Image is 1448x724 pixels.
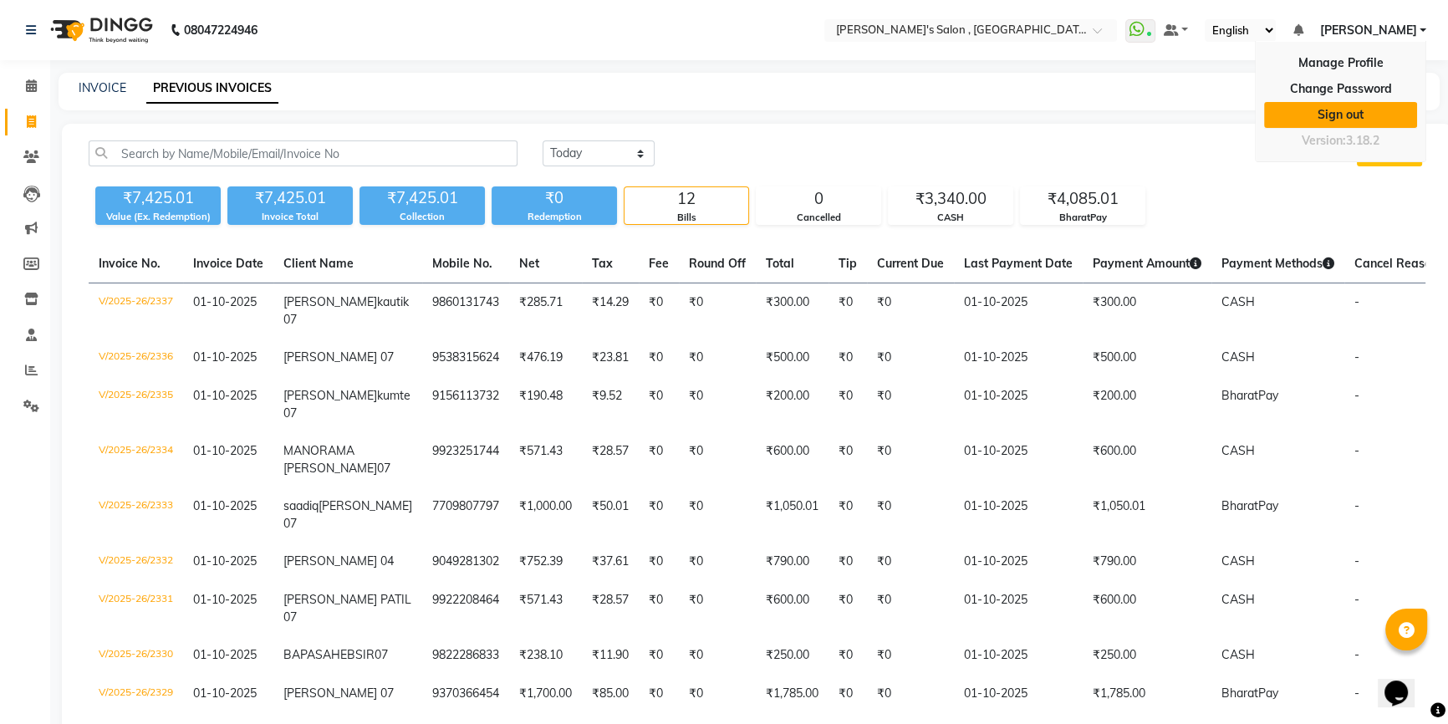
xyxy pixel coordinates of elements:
[227,186,353,210] div: ₹7,425.01
[1354,349,1359,365] span: -
[193,553,257,568] span: 01-10-2025
[193,388,257,403] span: 01-10-2025
[1221,256,1334,271] span: Payment Methods
[829,377,867,432] td: ₹0
[829,675,867,713] td: ₹0
[1221,592,1255,607] span: CASH
[422,432,509,487] td: 9923251744
[492,210,617,224] div: Redemption
[1354,388,1359,403] span: -
[639,283,679,339] td: ₹0
[89,581,183,636] td: V/2025-26/2331
[193,256,263,271] span: Invoice Date
[509,377,582,432] td: ₹190.48
[422,581,509,636] td: 9922208464
[639,432,679,487] td: ₹0
[964,256,1073,271] span: Last Payment Date
[756,636,829,675] td: ₹250.00
[954,283,1083,339] td: 01-10-2025
[509,675,582,713] td: ₹1,700.00
[954,487,1083,543] td: 01-10-2025
[95,210,221,224] div: Value (Ex. Redemption)
[1221,388,1278,403] span: BharatPay
[509,283,582,339] td: ₹285.71
[146,74,278,104] a: PREVIOUS INVOICES
[867,636,954,675] td: ₹0
[1221,647,1255,662] span: CASH
[829,339,867,377] td: ₹0
[954,636,1083,675] td: 01-10-2025
[679,581,756,636] td: ₹0
[283,553,394,568] span: [PERSON_NAME] 04
[1083,377,1211,432] td: ₹200.00
[89,339,183,377] td: V/2025-26/2336
[89,432,183,487] td: V/2025-26/2334
[639,581,679,636] td: ₹0
[283,647,355,662] span: BAPASAHEB
[89,283,183,339] td: V/2025-26/2337
[1221,686,1278,701] span: BharatPay
[1221,498,1278,513] span: BharatPay
[95,186,221,210] div: ₹7,425.01
[756,581,829,636] td: ₹600.00
[582,283,639,339] td: ₹14.29
[766,256,794,271] span: Total
[193,498,257,513] span: 01-10-2025
[509,339,582,377] td: ₹476.19
[89,140,518,166] input: Search by Name/Mobile/Email/Invoice No
[639,675,679,713] td: ₹0
[679,543,756,581] td: ₹0
[1354,256,1438,271] span: Cancel Reason
[582,487,639,543] td: ₹50.01
[1319,22,1416,39] span: [PERSON_NAME]
[756,377,829,432] td: ₹200.00
[582,675,639,713] td: ₹85.00
[422,487,509,543] td: 7709807797
[839,256,857,271] span: Tip
[639,487,679,543] td: ₹0
[227,210,353,224] div: Invoice Total
[509,432,582,487] td: ₹571.43
[492,186,617,210] div: ₹0
[1083,543,1211,581] td: ₹790.00
[757,211,880,225] div: Cancelled
[283,388,377,403] span: [PERSON_NAME]
[756,432,829,487] td: ₹600.00
[193,686,257,701] span: 01-10-2025
[639,339,679,377] td: ₹0
[89,675,183,713] td: V/2025-26/2329
[877,256,944,271] span: Current Due
[954,543,1083,581] td: 01-10-2025
[756,543,829,581] td: ₹790.00
[359,210,485,224] div: Collection
[422,636,509,675] td: 9822286833
[509,581,582,636] td: ₹571.43
[1021,211,1145,225] div: BharatPay
[679,487,756,543] td: ₹0
[639,543,679,581] td: ₹0
[1083,581,1211,636] td: ₹600.00
[867,675,954,713] td: ₹0
[283,592,411,625] span: [PERSON_NAME] PATIL 07
[1221,553,1255,568] span: CASH
[954,432,1083,487] td: 01-10-2025
[509,543,582,581] td: ₹752.39
[582,636,639,675] td: ₹11.90
[184,7,257,54] b: 08047224946
[757,187,880,211] div: 0
[829,432,867,487] td: ₹0
[1354,592,1359,607] span: -
[519,256,539,271] span: Net
[1083,675,1211,713] td: ₹1,785.00
[756,675,829,713] td: ₹1,785.00
[867,432,954,487] td: ₹0
[829,283,867,339] td: ₹0
[889,211,1012,225] div: CASH
[1264,102,1417,128] a: Sign out
[954,377,1083,432] td: 01-10-2025
[193,592,257,607] span: 01-10-2025
[1221,349,1255,365] span: CASH
[756,339,829,377] td: ₹500.00
[756,487,829,543] td: ₹1,050.01
[99,256,161,271] span: Invoice No.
